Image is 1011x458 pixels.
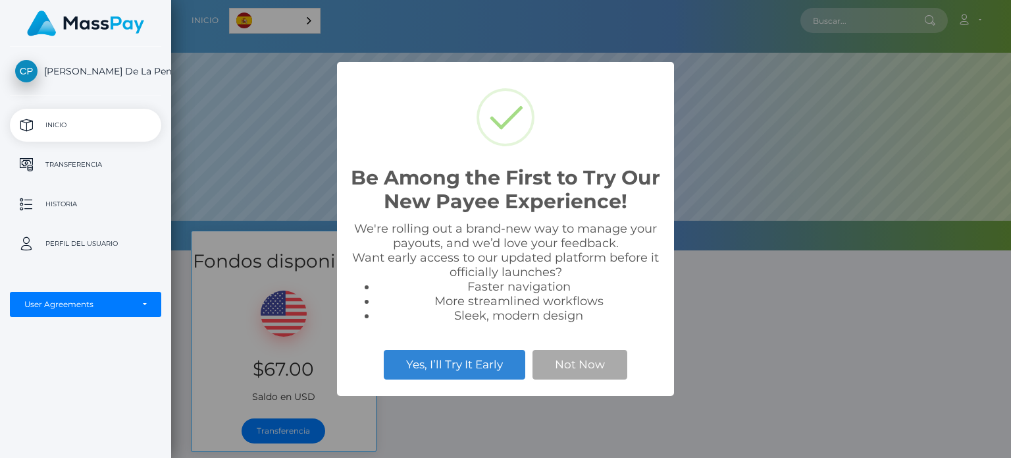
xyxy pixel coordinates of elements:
[376,294,661,308] li: More streamlined workflows
[15,234,156,254] p: Perfil del usuario
[376,308,661,323] li: Sleek, modern design
[15,155,156,175] p: Transferencia
[532,350,627,379] button: Not Now
[376,279,661,294] li: Faster navigation
[350,221,661,323] div: We're rolling out a brand-new way to manage your payouts, and we’d love your feedback. Want early...
[384,350,525,379] button: Yes, I’ll Try It Early
[24,299,132,310] div: User Agreements
[10,65,161,77] span: [PERSON_NAME] De La Pena
[15,194,156,214] p: Historia
[350,166,661,214] h2: Be Among the First to Try Our New Payee Experience!
[27,11,144,36] img: MassPay
[10,292,161,317] button: User Agreements
[15,115,156,135] p: Inicio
